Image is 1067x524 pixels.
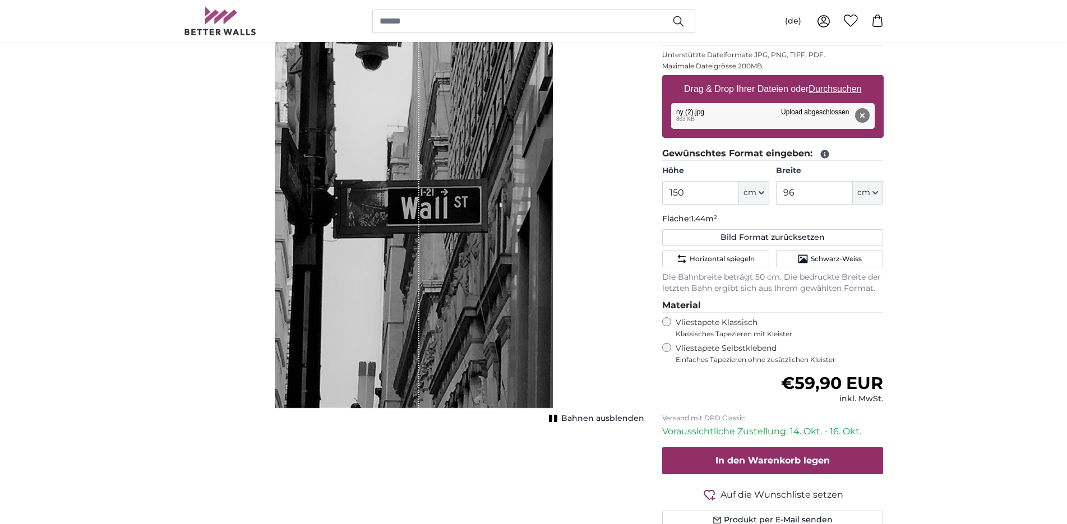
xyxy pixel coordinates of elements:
p: Unterstützte Dateiformate JPG, PNG, TIFF, PDF. [662,50,884,59]
span: In den Warenkorb legen [715,455,830,466]
span: Bahnen ausblenden [561,413,644,424]
label: Höhe [662,165,769,177]
span: Einfaches Tapezieren ohne zusätzlichen Kleister [676,355,884,364]
p: Fläche: [662,214,884,225]
img: Betterwalls [184,7,257,35]
span: cm [743,187,756,198]
p: Maximale Dateigrösse 200MB. [662,62,884,71]
label: Drag & Drop Ihrer Dateien oder [680,78,866,100]
button: cm [853,181,883,205]
label: Breite [776,165,883,177]
legend: Material [662,299,884,313]
span: 1.44m² [691,214,717,224]
button: Bahnen ausblenden [546,411,644,426]
p: Versand mit DPD Classic [662,414,884,423]
div: inkl. MwSt. [781,393,883,405]
button: Bild Format zurücksetzen [662,229,884,246]
legend: Gewünschtes Format eingeben: [662,147,884,161]
u: Durchsuchen [809,84,861,94]
label: Vliestapete Klassisch [676,317,874,338]
span: Schwarz-Weiss [811,254,862,263]
button: In den Warenkorb legen [662,447,884,474]
button: cm [739,181,769,205]
span: Klassisches Tapezieren mit Kleister [676,330,874,338]
p: Die Bahnbreite beträgt 50 cm. Die bedruckte Breite der letzten Bahn ergibt sich aus Ihrem gewählt... [662,272,884,294]
button: (de) [776,11,810,31]
button: Auf die Wunschliste setzen [662,488,884,502]
button: Schwarz-Weiss [776,251,883,267]
span: €59,90 EUR [781,373,883,393]
span: Auf die Wunschliste setzen [720,488,843,502]
button: Horizontal spiegeln [662,251,769,267]
p: Voraussichtliche Zustellung: 14. Okt. - 16. Okt. [662,425,884,438]
span: Horizontal spiegeln [690,254,755,263]
span: cm [857,187,870,198]
label: Vliestapete Selbstklebend [676,343,884,364]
